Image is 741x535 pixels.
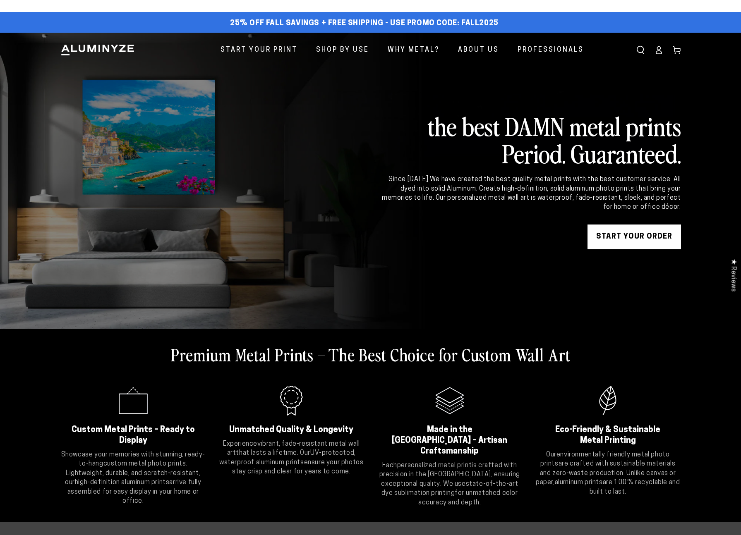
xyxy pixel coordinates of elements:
strong: personalized metal print [397,462,472,469]
h2: Premium Metal Prints – The Best Choice for Custom Wall Art [171,344,571,365]
strong: custom metal photo prints [103,461,186,467]
p: Each is crafted with precision in the [GEOGRAPHIC_DATA], ensuring exceptional quality. We use for... [377,461,523,507]
summary: Search our site [631,41,650,59]
strong: high-definition aluminum prints [75,479,170,486]
a: Start Your Print [214,39,304,61]
div: Click to open Judge.me floating reviews tab [725,252,741,298]
img: Aluminyze [60,44,135,56]
p: Experience that lasts a lifetime. Our ensure your photos stay crisp and clear for years to come. [218,439,365,477]
span: Shop By Use [316,44,369,56]
span: About Us [458,44,499,56]
h2: Eco-Friendly & Sustainable Metal Printing [545,425,671,446]
a: Shop By Use [310,39,375,61]
div: Since [DATE] We have created the best quality metal prints with the best customer service. All dy... [381,175,681,212]
p: Our are crafted with sustainable materials and zero-waste production. Unlike canvas or paper, are... [535,450,681,497]
strong: UV-protected, waterproof aluminum prints [219,450,356,466]
a: Why Metal? [381,39,446,61]
a: START YOUR Order [588,225,681,249]
p: Showcase your memories with stunning, ready-to-hang . Lightweight, durable, and scratch-resistant... [60,450,206,506]
a: About Us [452,39,505,61]
a: Professionals [511,39,590,61]
h2: Custom Metal Prints – Ready to Display [71,425,196,446]
span: Why Metal? [388,44,439,56]
h2: Made in the [GEOGRAPHIC_DATA] – Artisan Craftsmanship [387,425,513,457]
span: 25% off FALL Savings + Free Shipping - Use Promo Code: FALL2025 [230,19,499,28]
strong: environmentally friendly metal photo prints [540,451,669,467]
h2: Unmatched Quality & Longevity [229,425,354,435]
span: Professionals [518,44,584,56]
span: Start Your Print [221,44,297,56]
strong: vibrant, fade-resistant metal wall art [227,441,360,456]
strong: aluminum prints [555,479,603,486]
h2: the best DAMN metal prints Period. Guaranteed. [381,112,681,167]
